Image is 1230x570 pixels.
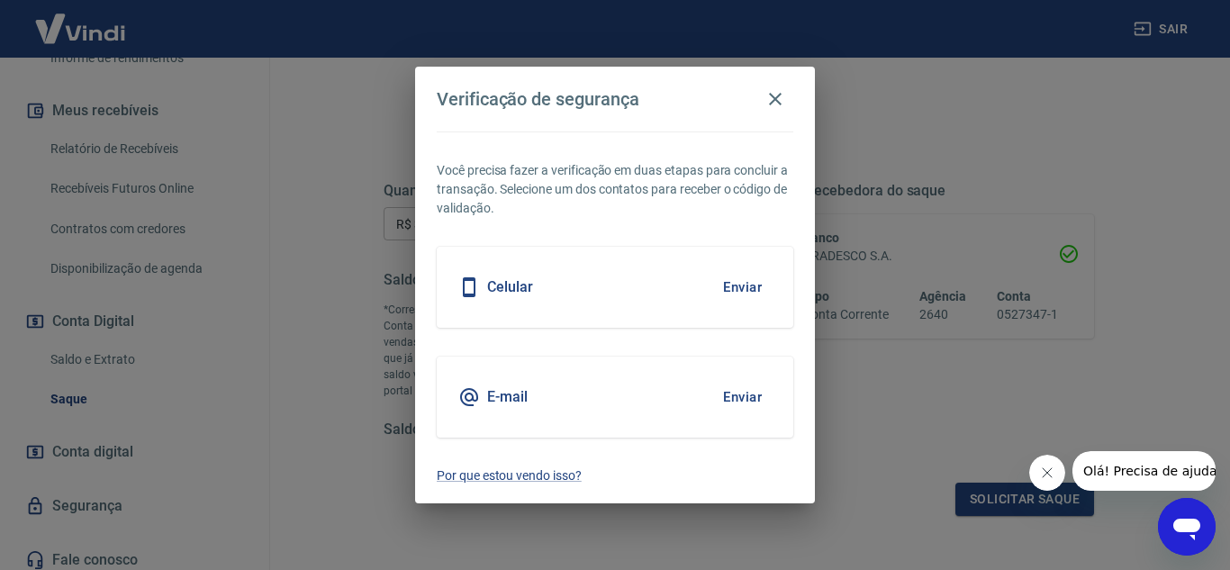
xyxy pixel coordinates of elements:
[1072,451,1216,491] iframe: Mensagem da empresa
[437,161,793,218] p: Você precisa fazer a verificação em duas etapas para concluir a transação. Selecione um dos conta...
[713,268,772,306] button: Enviar
[437,466,793,485] a: Por que estou vendo isso?
[437,88,639,110] h4: Verificação de segurança
[487,278,533,296] h5: Celular
[713,378,772,416] button: Enviar
[1029,455,1065,491] iframe: Fechar mensagem
[11,13,151,27] span: Olá! Precisa de ajuda?
[1158,498,1216,556] iframe: Botão para abrir a janela de mensagens
[487,388,528,406] h5: E-mail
